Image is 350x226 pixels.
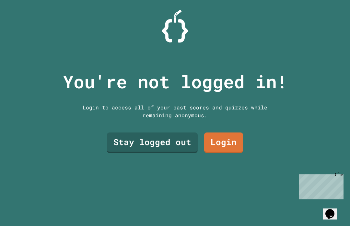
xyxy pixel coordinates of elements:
[63,68,287,95] p: You're not logged in!
[78,104,272,119] div: Login to access all of your past scores and quizzes while remaining anonymous.
[204,132,243,153] a: Login
[3,3,45,41] div: Chat with us now!Close
[162,10,188,43] img: Logo.svg
[296,172,344,199] iframe: chat widget
[107,132,198,153] a: Stay logged out
[323,200,344,220] iframe: chat widget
